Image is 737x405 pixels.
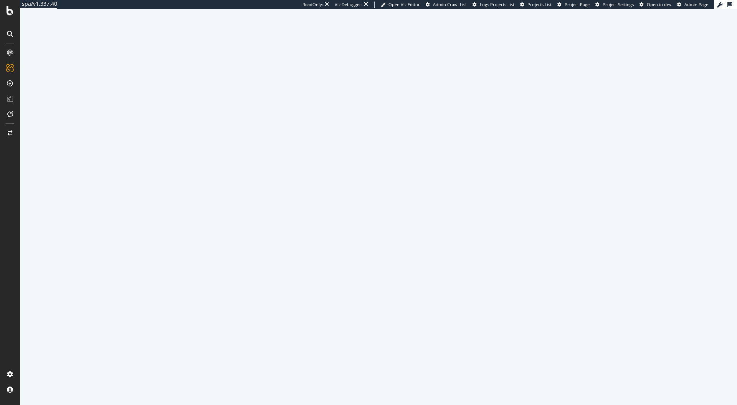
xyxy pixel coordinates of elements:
span: Open in dev [647,2,671,7]
a: Project Page [557,2,590,8]
span: Open Viz Editor [388,2,420,7]
div: Viz Debugger: [335,2,362,8]
span: Admin Crawl List [433,2,467,7]
a: Open Viz Editor [381,2,420,8]
a: Logs Projects List [473,2,514,8]
div: animation [351,187,406,215]
span: Admin Page [684,2,708,7]
a: Open in dev [640,2,671,8]
div: ReadOnly: [302,2,323,8]
span: Project Page [565,2,590,7]
a: Projects List [520,2,552,8]
a: Admin Page [677,2,708,8]
a: Project Settings [595,2,634,8]
span: Project Settings [603,2,634,7]
a: Admin Crawl List [426,2,467,8]
span: Logs Projects List [480,2,514,7]
span: Projects List [527,2,552,7]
